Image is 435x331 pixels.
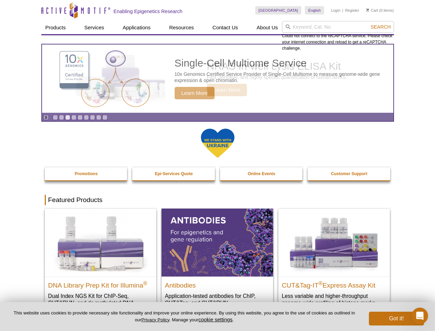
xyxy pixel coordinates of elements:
[141,317,169,322] a: Privacy Policy
[118,21,155,34] a: Applications
[342,6,343,14] li: |
[114,8,183,14] h2: Enabling Epigenetics Research
[305,6,324,14] a: English
[132,167,216,180] a: Epi-Services Quote
[155,171,193,176] strong: Epi-Services Quote
[165,279,270,289] h2: Antibodies
[71,115,76,120] a: Go to slide 4
[65,115,70,120] a: Go to slide 3
[278,209,390,276] img: CUT&Tag-IT® Express Assay Kit
[77,115,83,120] a: Go to slide 5
[308,167,391,180] a: Customer Support
[48,279,153,289] h2: DNA Library Prep Kit for Illumina
[369,312,424,325] button: Got it!
[366,8,378,13] a: Cart
[45,195,391,205] h2: Featured Products
[162,209,273,276] img: All Antibodies
[41,21,70,34] a: Products
[345,8,359,13] a: Register
[45,167,128,180] a: Promotions
[80,21,108,34] a: Services
[143,280,147,286] sup: ®
[162,209,273,313] a: All Antibodies Antibodies Application-tested antibodies for ChIP, CUT&Tag, and CUT&RUN.
[248,171,275,176] strong: Online Events
[331,171,367,176] strong: Customer Support
[282,279,386,289] h2: CUT&Tag-IT Express Assay Kit
[96,115,101,120] a: Go to slide 8
[255,6,302,14] a: [GEOGRAPHIC_DATA]
[43,115,49,120] a: Toggle autoplay
[366,6,394,14] li: (0 items)
[59,115,64,120] a: Go to slide 2
[282,21,394,33] input: Keyword, Cat. No.
[282,292,386,307] p: Less variable and higher-throughput genome-wide profiling of histone marks​.
[198,317,232,322] button: cookie settings
[220,167,303,180] a: Online Events
[42,44,393,113] a: Single-Cell Multiome Service Single-Cell Multiome Service 10x Genomics Certified Service Provider...
[208,21,242,34] a: Contact Us
[45,209,156,320] a: DNA Library Prep Kit for Illumina DNA Library Prep Kit for Illumina® Dual Index NGS Kit for ChIP-...
[369,24,393,30] button: Search
[366,8,369,12] img: Your Cart
[252,21,282,34] a: About Us
[165,292,270,307] p: Application-tested antibodies for ChIP, CUT&Tag, and CUT&RUN.
[53,47,156,110] img: Single-Cell Multiome Service
[45,209,156,276] img: DNA Library Prep Kit for Illumina
[42,44,393,113] article: Single-Cell Multiome Service
[84,115,89,120] a: Go to slide 6
[175,71,390,83] p: 10x Genomics Certified Service Provider of Single-Cell Multiome to measure genome-wide gene expre...
[278,209,390,313] a: CUT&Tag-IT® Express Assay Kit CUT&Tag-IT®Express Assay Kit Less variable and higher-throughput ge...
[175,87,215,99] span: Learn More
[282,21,394,51] div: Could not connect to the reCAPTCHA service. Please check your internet connection and reload to g...
[53,115,58,120] a: Go to slide 1
[371,24,391,30] span: Search
[75,171,98,176] strong: Promotions
[319,280,323,286] sup: ®
[90,115,95,120] a: Go to slide 7
[331,8,340,13] a: Login
[48,292,153,313] p: Dual Index NGS Kit for ChIP-Seq, CUT&RUN, and ds methylated DNA assays.
[200,128,235,159] img: We Stand With Ukraine
[102,115,107,120] a: Go to slide 9
[11,310,358,323] p: This website uses cookies to provide necessary site functionality and improve your online experie...
[165,21,198,34] a: Resources
[175,58,390,68] h2: Single-Cell Multiome Service
[412,308,428,324] iframe: Intercom live chat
